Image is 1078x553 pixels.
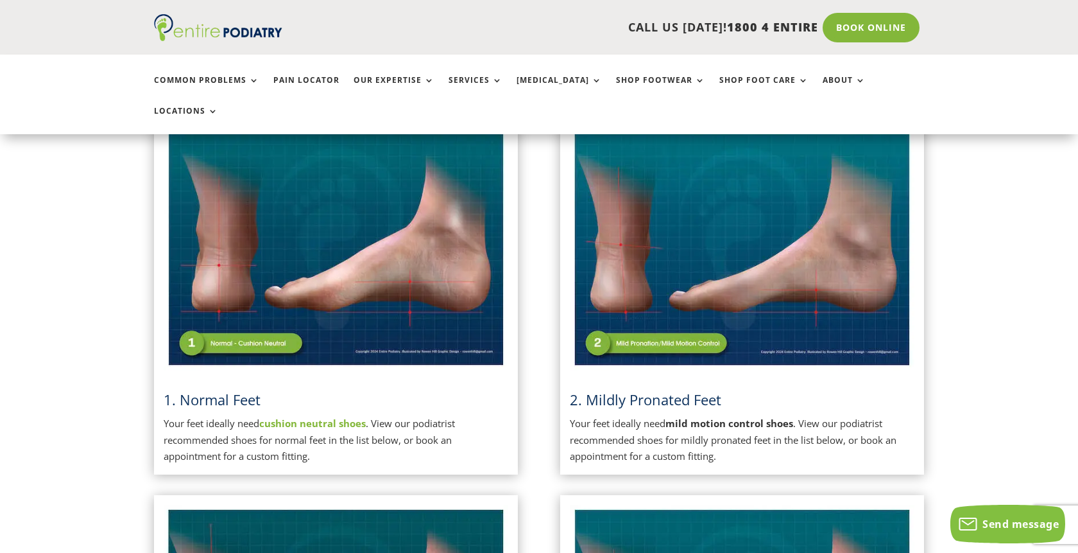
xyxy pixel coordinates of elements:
[354,76,434,103] a: Our Expertise
[570,416,914,465] p: Your feet ideally need . View our podiatrist recommended shoes for mildly pronated feet in the li...
[154,14,282,41] img: logo (1)
[154,107,218,134] a: Locations
[982,517,1059,531] span: Send message
[259,417,366,430] a: cushion neutral shoes
[823,76,866,103] a: About
[665,417,793,430] strong: mild motion control shoes
[154,76,259,103] a: Common Problems
[449,76,502,103] a: Services
[823,13,920,42] a: Book Online
[616,76,705,103] a: Shop Footwear
[719,76,809,103] a: Shop Foot Care
[570,390,721,409] span: 2. Mildly Pronated Feet
[164,390,261,409] a: 1. Normal Feet
[332,19,818,36] p: CALL US [DATE]!
[154,31,282,44] a: Entire Podiatry
[570,127,914,371] img: Mildly Pronated Feet - View Podiatrist Recommended Mild Motion Control Shoes
[950,505,1065,543] button: Send message
[164,416,508,465] p: Your feet ideally need . View our podiatrist recommended shoes for normal feet in the list below,...
[273,76,339,103] a: Pain Locator
[517,76,602,103] a: [MEDICAL_DATA]
[164,127,508,371] img: Normal Feet - View Podiatrist Recommended Cushion Neutral Shoes
[727,19,818,35] span: 1800 4 ENTIRE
